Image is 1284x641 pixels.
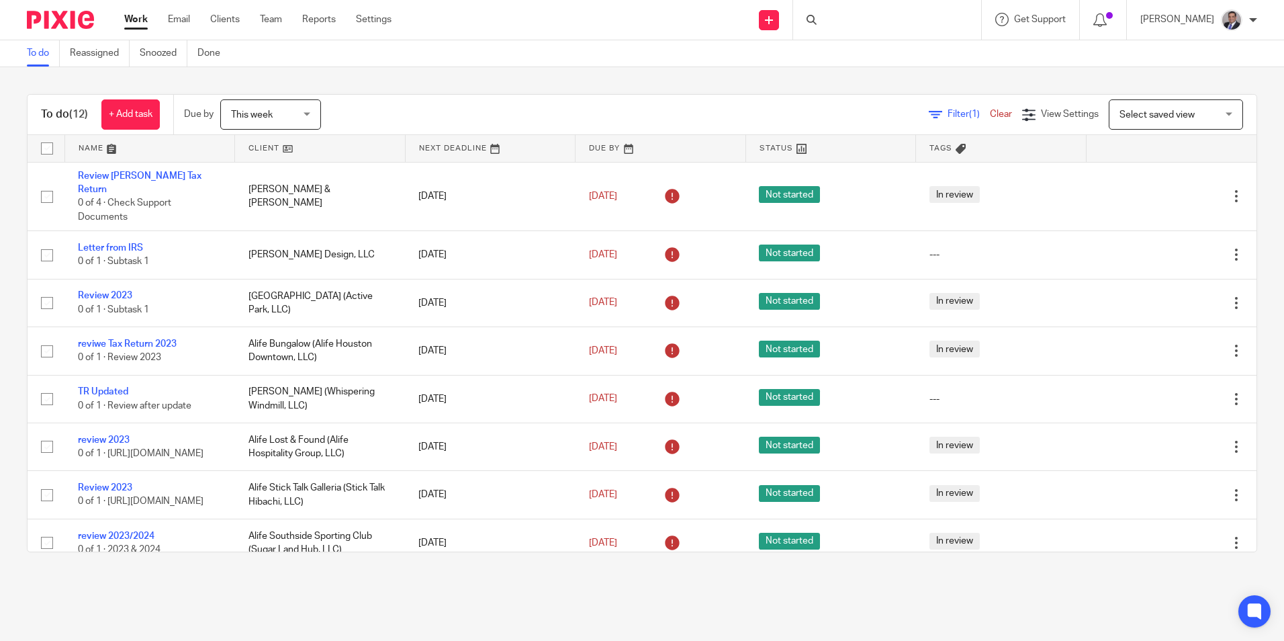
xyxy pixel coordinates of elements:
span: Get Support [1014,15,1066,24]
span: This week [231,110,273,120]
a: Done [197,40,230,67]
span: (12) [69,109,88,120]
td: Alife Lost & Found (Alife Hospitality Group, LLC) [235,423,406,470]
img: Pixie [27,11,94,29]
td: Alife Bungalow (Alife Houston Downtown, LLC) [235,327,406,375]
a: Reassigned [70,40,130,67]
td: [DATE] [405,231,576,279]
span: In review [929,293,980,310]
td: [PERSON_NAME] (Whispering Windmill, LLC) [235,375,406,423]
span: In review [929,186,980,203]
span: 0 of 1 · 2023 & 2024 [78,545,160,554]
td: [DATE] [405,519,576,566]
span: Not started [759,533,820,550]
a: Clients [210,13,240,26]
span: Not started [759,437,820,454]
span: 0 of 1 · [URL][DOMAIN_NAME] [78,449,203,458]
td: [DATE] [405,162,576,231]
span: Not started [759,245,820,261]
td: [GEOGRAPHIC_DATA] (Active Park, LLC) [235,279,406,327]
td: [DATE] [405,423,576,470]
span: Filter [948,110,990,119]
span: 0 of 1 · Review 2023 [78,353,161,362]
h1: To do [41,108,88,122]
span: Not started [759,186,820,203]
a: Review [PERSON_NAME] Tax Return [78,171,201,194]
span: Select saved view [1119,110,1195,120]
span: In review [929,341,980,357]
a: Settings [356,13,392,26]
span: [DATE] [589,298,617,308]
span: View Settings [1041,110,1099,119]
span: 0 of 1 · Review after update [78,401,191,411]
a: Work [124,13,148,26]
td: [PERSON_NAME] Design, LLC [235,231,406,279]
td: [DATE] [405,327,576,375]
span: 0 of 1 · [URL][DOMAIN_NAME] [78,497,203,507]
a: Reports [302,13,336,26]
div: --- [929,248,1073,261]
a: Email [168,13,190,26]
span: In review [929,437,980,454]
a: Team [260,13,282,26]
span: Not started [759,293,820,310]
span: [DATE] [589,250,617,259]
span: (1) [969,110,980,119]
a: Letter from IRS [78,243,143,253]
a: Review 2023 [78,291,132,300]
span: Tags [929,144,952,152]
td: Alife Southside Sporting Club (Sugar Land Hub, LLC) [235,519,406,566]
span: In review [929,533,980,550]
span: [DATE] [589,538,617,548]
span: In review [929,485,980,502]
td: [DATE] [405,375,576,423]
span: Not started [759,341,820,357]
a: TR Updated [78,387,128,396]
span: [DATE] [589,346,617,355]
a: To do [27,40,60,67]
a: + Add task [101,99,160,130]
a: Review 2023 [78,483,132,493]
td: [PERSON_NAME] & [PERSON_NAME] [235,162,406,231]
span: 0 of 1 · Subtask 1 [78,305,149,314]
a: Clear [990,110,1012,119]
span: [DATE] [589,490,617,499]
a: Snoozed [140,40,187,67]
td: [DATE] [405,279,576,327]
span: [DATE] [589,191,617,201]
td: [DATE] [405,471,576,519]
span: Not started [759,485,820,502]
span: [DATE] [589,442,617,452]
div: --- [929,392,1073,406]
a: review 2023/2024 [78,531,154,541]
td: Alife Stick Talk Galleria (Stick Talk Hibachi, LLC) [235,471,406,519]
p: [PERSON_NAME] [1140,13,1214,26]
img: thumbnail_IMG_0720.jpg [1221,9,1242,31]
span: [DATE] [589,394,617,404]
a: review 2023 [78,435,130,445]
span: 0 of 4 · Check Support Documents [78,198,171,222]
a: reviwe Tax Return 2023 [78,339,177,349]
span: 0 of 1 · Subtask 1 [78,257,149,267]
span: Not started [759,389,820,406]
p: Due by [184,108,214,121]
